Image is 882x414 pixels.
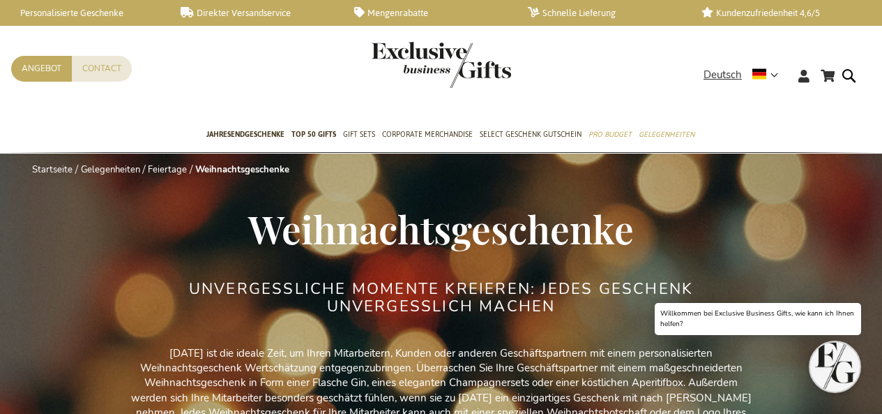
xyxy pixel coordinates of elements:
[81,163,140,176] a: Gelegenheiten
[372,42,441,88] a: store logo
[480,118,581,153] a: Select Geschenk Gutschein
[291,127,336,142] span: TOP 50 Gifts
[382,127,473,142] span: Corporate Merchandise
[181,7,332,19] a: Direkter Versandservice
[195,163,289,176] strong: Weihnachtsgeschenke
[72,56,132,82] a: Contact
[180,281,703,314] h2: UNVERGESSLICHE MOMENTE KREIEREN: JEDES GESCHENK UNVERGESSLICH MACHEN
[639,127,694,142] span: Gelegenheiten
[528,7,679,19] a: Schnelle Lieferung
[248,202,634,254] span: Weihnachtsgeschenke
[11,56,72,82] a: Angebot
[480,127,581,142] span: Select Geschenk Gutschein
[704,67,742,83] span: Deutsch
[588,127,632,142] span: Pro Budget
[206,127,284,142] span: Jahresendgeschenke
[148,163,187,176] a: Feiertage
[206,118,284,153] a: Jahresendgeschenke
[7,7,158,19] a: Personalisierte Geschenke
[354,7,505,19] a: Mengenrabatte
[639,118,694,153] a: Gelegenheiten
[32,163,73,176] a: Startseite
[701,7,853,19] a: Kundenzufriedenheit 4,6/5
[372,42,511,88] img: Exclusive Business gifts logo
[343,118,375,153] a: Gift Sets
[382,118,473,153] a: Corporate Merchandise
[343,127,375,142] span: Gift Sets
[588,118,632,153] a: Pro Budget
[291,118,336,153] a: TOP 50 Gifts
